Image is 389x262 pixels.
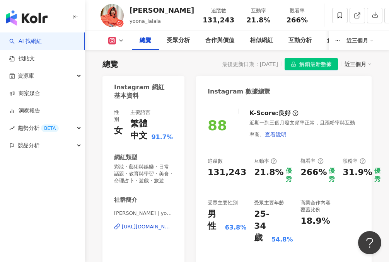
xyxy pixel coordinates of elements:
[9,37,42,45] a: searchAI 找網紅
[167,36,190,45] div: 受眾分析
[41,124,59,132] div: BETA
[130,109,150,116] div: 主要語言
[300,215,330,227] div: 18.9%
[18,119,59,137] span: 趨勢分析
[18,137,39,154] span: 競品分析
[250,36,273,45] div: 相似網紅
[208,117,227,133] div: 88
[114,125,123,137] div: 女
[271,235,293,244] div: 54.8%
[114,210,173,217] span: [PERSON_NAME] | yoona_lalala_
[345,59,372,69] div: 近三個月
[254,158,277,165] div: 互動率
[208,158,223,165] div: 追蹤數
[208,208,223,232] div: 男性
[300,199,335,213] div: 商業合作內容覆蓋比例
[358,231,381,254] iframe: Help Scout Beacon - Open
[9,107,40,115] a: 洞察報告
[18,67,34,85] span: 資源庫
[282,7,312,15] div: 觀看率
[254,199,284,206] div: 受眾主要年齡
[114,223,173,230] a: [URL][DOMAIN_NAME]
[329,167,335,184] div: 優秀
[291,61,296,67] span: lock
[249,109,299,117] div: K-Score :
[287,16,308,24] span: 266%
[244,7,273,15] div: 互動率
[114,196,137,204] div: 社群簡介
[203,7,234,15] div: 追蹤數
[254,167,283,184] div: 21.8%
[343,167,372,179] div: 31.9%
[101,4,124,27] img: KOL Avatar
[6,10,48,26] img: logo
[208,199,238,206] div: 受眾主要性別
[222,61,278,67] div: 最後更新日期：[DATE]
[130,118,149,142] div: 繁體中文
[225,223,247,232] div: 63.8%
[254,208,270,244] div: 25-34 歲
[102,59,118,70] div: 總覽
[374,167,380,184] div: 優秀
[343,158,365,165] div: 漲粉率
[300,158,323,165] div: 觀看率
[300,167,327,184] div: 266%
[278,109,291,117] div: 良好
[249,119,360,142] div: 近期一到三個月發文頻率正常，且漲粉率與互動率高。
[9,126,15,131] span: rise
[9,55,35,63] a: 找貼文
[130,5,194,15] div: [PERSON_NAME]
[208,167,246,179] div: 131,243
[327,36,362,45] div: 創作內容分析
[203,16,234,24] span: 131,243
[205,36,234,45] div: 合作與價值
[114,109,123,123] div: 性別
[140,36,151,45] div: 總覽
[264,127,287,142] button: 查看說明
[346,34,374,47] div: 近三個月
[114,153,137,162] div: 網紅類型
[114,163,173,185] span: 彩妝 · 藝術與娛樂 · 日常話題 · 教育與學習 · 美食 · 命理占卜 · 遊戲 · 旅遊
[208,87,270,96] div: Instagram 數據總覽
[288,36,312,45] div: 互動分析
[9,90,40,97] a: 商案媒合
[299,58,332,71] span: 解鎖最新數據
[130,18,161,24] span: yoona_lalala
[151,133,173,141] span: 91.7%
[122,223,173,230] div: [URL][DOMAIN_NAME]
[114,83,169,100] div: Instagram 網紅基本資料
[265,131,287,138] span: 查看說明
[286,167,293,184] div: 優秀
[285,58,338,70] button: 解鎖最新數據
[246,16,270,24] span: 21.8%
